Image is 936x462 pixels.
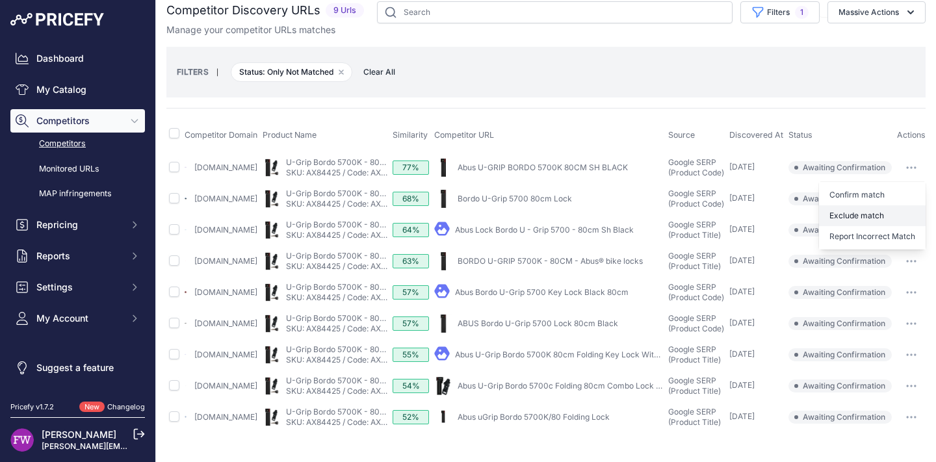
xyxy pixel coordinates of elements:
a: SKU: AX84425 / Code: AX84425 [286,355,405,365]
span: Awaiting Confirmation [788,411,892,424]
span: Awaiting Confirmation [788,317,892,330]
span: Awaiting Confirmation [788,192,892,205]
span: Awaiting Confirmation [788,348,892,361]
a: BORDO U-GRIP 5700K - 80CM - Abus® bike locks [458,256,643,266]
a: My Catalog [10,78,145,101]
button: Competitors [10,109,145,133]
span: Status [788,130,812,140]
a: U-Grip Bordo 5700K - 80CM SH [286,188,406,198]
span: 9 Urls [326,3,364,18]
a: ABUS Bordo U-Grip 5700 Lock 80cm Black [458,318,618,328]
span: 1 [795,6,809,19]
div: 68% [393,192,429,206]
img: Pricefy Logo [10,13,104,26]
span: Google SERP (Product Code) [668,157,724,177]
span: Product Name [263,130,317,140]
span: Actions [897,130,926,140]
a: [PERSON_NAME] [42,429,116,440]
span: [DATE] [729,255,755,265]
a: Abus U-GRIP BORDO 5700K 80CM SH BLACK [458,162,628,172]
a: Competitors [10,133,145,155]
span: Awaiting Confirmation [788,161,892,174]
span: Google SERP (Product Title) [668,376,721,396]
span: Status: Only Not Matched [231,62,352,82]
span: Awaiting Confirmation [788,224,892,237]
a: Abus U-Grip Bordo 5700c Folding 80cm Combo Lock + SH ... [458,381,682,391]
span: [DATE] [729,380,755,390]
div: 52% [393,410,429,424]
span: My Account [36,312,122,325]
a: [DOMAIN_NAME] [194,162,257,172]
span: Google SERP (Product Title) [668,407,721,427]
span: Google SERP (Product Title) [668,220,721,240]
nav: Sidebar [10,47,145,386]
h2: Competitor Discovery URLs [166,1,320,19]
a: U-Grip Bordo 5700K - 80CM SH [286,157,406,167]
div: 63% [393,254,429,268]
span: Discovered At [729,130,783,140]
span: Google SERP (Product Title) [668,344,721,365]
input: Search [377,1,733,23]
a: Dashboard [10,47,145,70]
a: [DOMAIN_NAME] [194,256,257,266]
button: Massive Actions [827,1,926,23]
span: Similarity [393,130,428,140]
button: Report Incorrect Match [819,226,926,247]
span: Reports [36,250,122,263]
a: SKU: AX84425 / Code: AX84425 [286,168,405,177]
button: Repricing [10,213,145,237]
a: U-Grip Bordo 5700K - 80CM SH [286,282,406,292]
span: [DATE] [729,411,755,421]
a: Changelog [107,402,145,411]
button: Filters1 [740,1,820,23]
button: Confirm match [819,185,926,205]
span: Awaiting Confirmation [788,379,892,392]
a: U-Grip Bordo 5700K - 80CM SH [286,344,406,354]
a: SKU: AX84425 / Code: AX84425 [286,199,405,209]
button: Settings [10,276,145,299]
a: MAP infringements [10,183,145,205]
a: [DOMAIN_NAME] [194,350,257,359]
a: [DOMAIN_NAME] [194,194,257,203]
a: [DOMAIN_NAME] [194,287,257,297]
span: Google SERP (Product Code) [668,188,724,209]
a: SKU: AX84425 / Code: AX84425 [286,417,405,427]
span: Competitor URL [434,130,494,140]
a: U-Grip Bordo 5700K - 80CM SH [286,220,406,229]
span: [DATE] [729,287,755,296]
span: [DATE] [729,349,755,359]
a: U-Grip Bordo 5700K - 80CM SH [286,376,406,385]
a: [PERSON_NAME][EMAIL_ADDRESS][DOMAIN_NAME] [42,441,242,451]
div: 64% [393,223,429,237]
a: U-Grip Bordo 5700K - 80CM SH [286,313,406,323]
span: Google SERP (Product Title) [668,251,721,271]
button: My Account [10,307,145,330]
div: 54% [393,379,429,393]
a: [DOMAIN_NAME] [194,412,257,422]
a: SKU: AX84425 / Code: AX84425 [286,324,405,333]
a: SKU: AX84425 / Code: AX84425 [286,261,405,271]
small: FILTERS [177,67,209,77]
a: [DOMAIN_NAME] [194,381,257,391]
a: U-Grip Bordo 5700K - 80CM SH [286,407,406,417]
a: [DOMAIN_NAME] [194,225,257,235]
a: Bordo U-Grip 5700 80cm Lock [458,194,572,203]
span: Repricing [36,218,122,231]
div: 55% [393,348,429,362]
button: Reports [10,244,145,268]
a: SKU: AX84425 / Code: AX84425 [286,292,405,302]
span: Google SERP (Product Code) [668,313,724,333]
div: 77% [393,160,429,175]
span: Awaiting Confirmation [788,255,892,268]
small: | [209,68,226,76]
a: Abus uGrip Bordo 5700K/80 Folding Lock [458,412,610,422]
button: Clear All [357,66,402,79]
a: SKU: AX84425 / Code: AX84425 [286,386,405,396]
span: Awaiting Confirmation [788,286,892,299]
span: Competitors [36,114,122,127]
span: Google SERP (Product Code) [668,282,724,302]
span: [DATE] [729,318,755,327]
span: Competitor Domain [185,130,257,140]
a: Suggest a feature [10,356,145,379]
